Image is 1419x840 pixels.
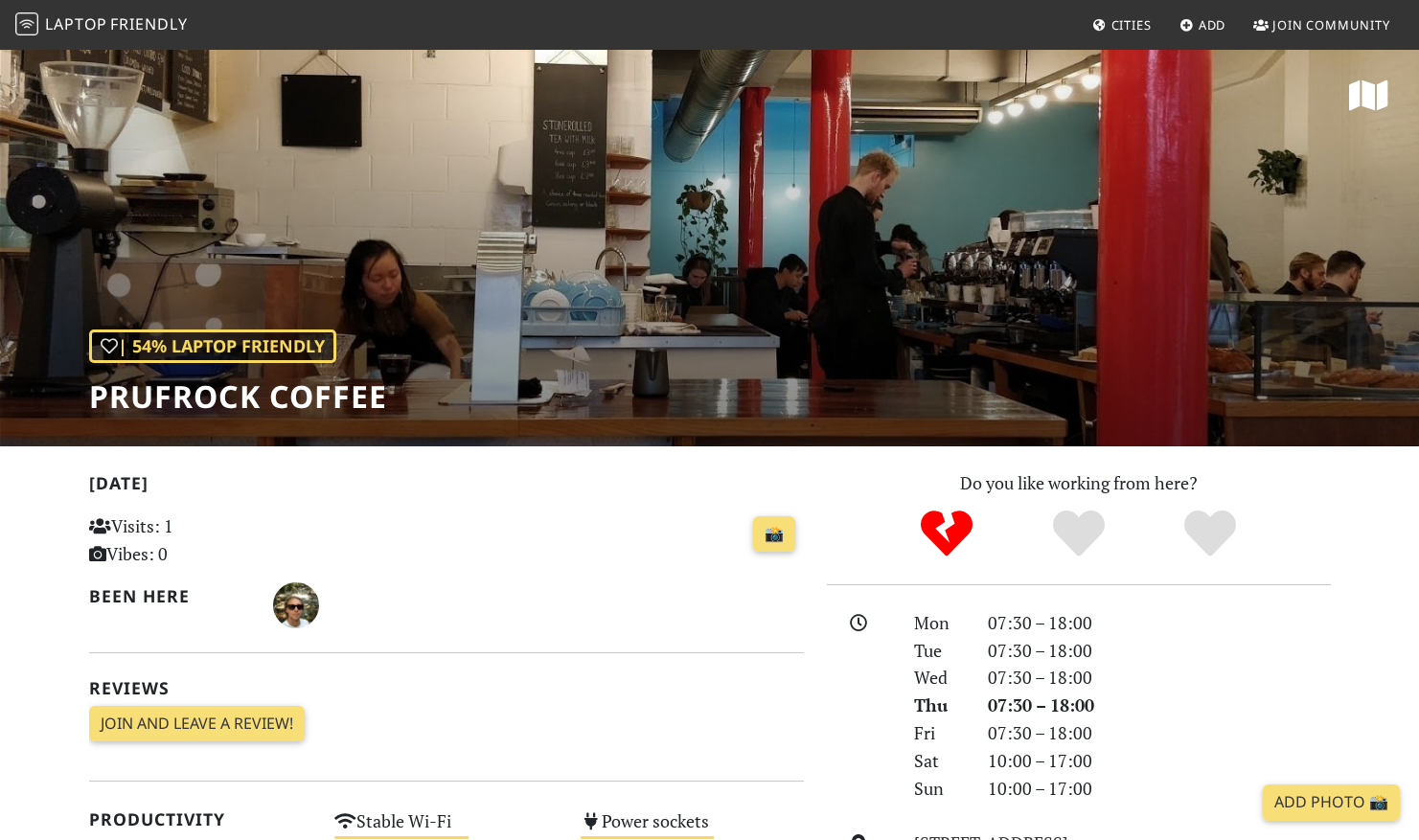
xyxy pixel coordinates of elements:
a: Add [1172,8,1234,42]
p: Visits: 1 Vibes: 0 [89,512,312,568]
div: 07:30 – 18:00 [976,637,1342,665]
span: Laptop [45,13,107,34]
div: Tue [903,637,975,665]
a: Join and leave a review! [89,706,305,742]
img: 2706-gabriele.jpg [273,582,319,628]
h2: Productivity [89,809,312,829]
span: Gabriele [273,592,319,615]
a: Cities [1085,8,1159,42]
div: Yes [1013,508,1145,560]
h2: [DATE] [89,473,804,501]
div: 07:30 – 18:00 [976,609,1342,637]
div: 07:30 – 18:00 [976,719,1342,747]
span: Cities [1111,16,1152,34]
div: 07:30 – 18:00 [976,664,1342,692]
div: No [881,508,1013,560]
div: | 54% Laptop Friendly [89,329,336,363]
h2: Reviews [89,678,804,698]
div: Sat [903,747,975,775]
a: 📸 [753,516,795,553]
span: Friendly [110,13,187,34]
div: 10:00 – 17:00 [976,775,1342,803]
span: Add [1199,16,1226,34]
div: Fri [903,719,975,747]
p: Do you like working from here? [827,469,1331,497]
div: 10:00 – 17:00 [976,747,1342,775]
div: 07:30 – 18:00 [976,692,1342,719]
a: LaptopFriendly LaptopFriendly [15,9,188,42]
div: Wed [903,664,975,692]
span: Join Community [1272,16,1390,34]
a: Join Community [1246,8,1398,42]
h2: Been here [89,586,251,606]
div: Mon [903,609,975,637]
div: Definitely! [1144,508,1276,560]
a: Add Photo 📸 [1263,784,1400,821]
img: LaptopFriendly [15,12,38,35]
div: Thu [903,692,975,719]
h1: Prufrock Coffee [89,378,387,415]
div: Sun [903,775,975,803]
